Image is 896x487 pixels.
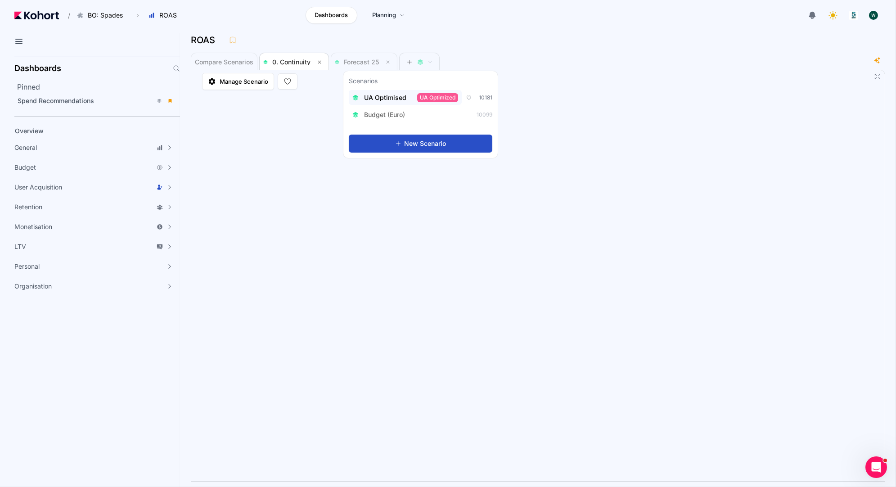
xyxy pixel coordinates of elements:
[477,111,492,118] span: 10099
[12,124,165,138] a: Overview
[15,127,44,135] span: Overview
[364,110,405,119] span: Budget (Euro)
[306,7,357,24] a: Dashboards
[865,456,887,478] iframe: Intercom live chat
[220,77,268,86] span: Manage Scenario
[344,58,379,66] span: Forecast 25
[159,11,177,20] span: ROAS
[417,93,458,102] span: UA Optimized
[14,64,61,72] h2: Dashboards
[14,143,37,152] span: General
[14,203,42,212] span: Retention
[14,183,62,192] span: User Acquisition
[363,7,414,24] a: Planning
[14,262,40,271] span: Personal
[849,11,858,20] img: logo_logo_images_1_20240607072359498299_20240828135028712857.jpeg
[14,222,52,231] span: Monetisation
[14,163,36,172] span: Budget
[349,135,492,153] button: New Scenario
[135,12,141,19] span: ›
[195,59,253,65] span: Compare Scenarios
[72,8,132,23] button: BO: Spades
[88,11,123,20] span: BO: Spades
[17,81,180,92] h2: Pinned
[144,8,186,23] button: ROAS
[14,282,52,291] span: Organisation
[191,36,221,45] h3: ROAS
[364,93,406,102] span: UA Optimised
[349,90,462,105] button: UA OptimisedUA Optimized
[14,242,26,251] span: LTV
[202,73,274,90] a: Manage Scenario
[479,94,492,101] span: 10181
[874,73,881,80] button: Fullscreen
[349,108,414,122] button: Budget (Euro)
[272,58,311,66] span: 0. Continuity
[315,11,348,20] span: Dashboards
[404,139,446,148] span: New Scenario
[18,97,94,104] span: Spend Recommendations
[14,94,177,108] a: Spend Recommendations
[372,11,396,20] span: Planning
[61,11,70,20] span: /
[349,77,378,87] h3: Scenarios
[14,11,59,19] img: Kohort logo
